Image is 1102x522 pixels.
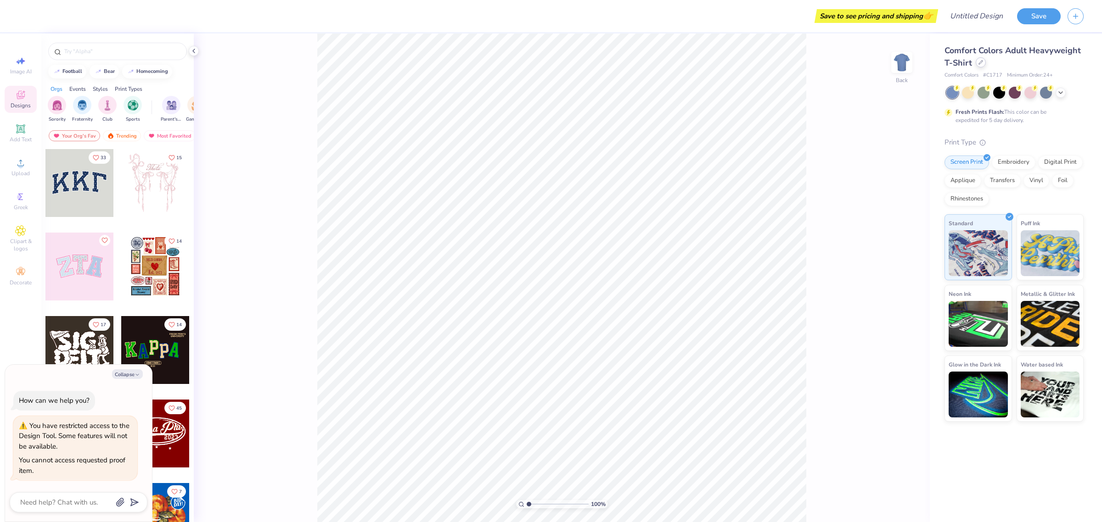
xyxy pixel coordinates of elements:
[10,136,32,143] span: Add Text
[1021,289,1075,299] span: Metallic & Glitter Ink
[992,155,1035,169] div: Embroidery
[19,421,129,451] div: You have restricted access to the Design Tool. Some features will not be available.
[98,96,117,123] div: filter for Club
[10,68,32,75] span: Image AI
[164,402,186,414] button: Like
[48,96,66,123] div: filter for Sorority
[51,85,62,93] div: Orgs
[984,174,1021,188] div: Transfers
[69,85,86,93] div: Events
[53,69,61,74] img: trend_line.gif
[186,96,207,123] div: filter for Game Day
[63,47,181,56] input: Try "Alpha"
[112,369,143,379] button: Collapse
[1021,218,1040,228] span: Puff Ink
[945,174,981,188] div: Applique
[128,100,138,111] img: Sports Image
[19,396,90,405] div: How can we help you?
[1021,230,1080,276] img: Puff Ink
[10,279,32,286] span: Decorate
[122,65,172,78] button: homecoming
[176,406,182,411] span: 45
[161,96,182,123] button: filter button
[164,151,186,164] button: Like
[107,133,114,139] img: trending.gif
[93,85,108,93] div: Styles
[1007,72,1053,79] span: Minimum Order: 24 +
[945,192,989,206] div: Rhinestones
[949,372,1008,417] img: Glow in the Dark Ink
[591,500,606,508] span: 100 %
[72,96,93,123] button: filter button
[945,45,1081,68] span: Comfort Colors Adult Heavyweight T-Shirt
[99,235,110,246] button: Like
[95,69,102,74] img: trend_line.gif
[1017,8,1061,24] button: Save
[166,100,177,111] img: Parent's Weekend Image
[11,102,31,109] span: Designs
[52,100,62,111] img: Sorority Image
[124,96,142,123] div: filter for Sports
[161,96,182,123] div: filter for Parent's Weekend
[191,100,202,111] img: Game Day Image
[49,116,66,123] span: Sorority
[115,85,142,93] div: Print Types
[1021,372,1080,417] img: Water based Ink
[186,96,207,123] button: filter button
[949,230,1008,276] img: Standard
[949,301,1008,347] img: Neon Ink
[127,69,135,74] img: trend_line.gif
[1021,301,1080,347] img: Metallic & Glitter Ink
[89,318,110,331] button: Like
[945,155,989,169] div: Screen Print
[893,53,911,72] img: Back
[945,72,978,79] span: Comfort Colors
[949,289,971,299] span: Neon Ink
[186,116,207,123] span: Game Day
[11,170,30,177] span: Upload
[176,322,182,327] span: 14
[144,130,196,141] div: Most Favorited
[817,9,936,23] div: Save to see pricing and shipping
[161,116,182,123] span: Parent's Weekend
[72,96,93,123] div: filter for Fraternity
[98,96,117,123] button: filter button
[101,322,106,327] span: 17
[48,65,86,78] button: football
[167,485,186,498] button: Like
[1052,174,1074,188] div: Foil
[102,116,112,123] span: Club
[124,96,142,123] button: filter button
[19,455,125,475] div: You cannot access requested proof item.
[896,76,908,84] div: Back
[103,130,141,141] div: Trending
[1038,155,1083,169] div: Digital Print
[148,133,155,139] img: most_fav.gif
[956,108,1068,124] div: This color can be expedited for 5 day delivery.
[164,235,186,247] button: Like
[101,155,106,160] span: 33
[949,218,973,228] span: Standard
[923,10,933,21] span: 👉
[48,96,66,123] button: filter button
[77,100,87,111] img: Fraternity Image
[62,69,82,74] div: football
[72,116,93,123] span: Fraternity
[176,155,182,160] span: 15
[104,69,115,74] div: bear
[945,137,1084,148] div: Print Type
[164,318,186,331] button: Like
[179,489,182,494] span: 7
[90,65,119,78] button: bear
[102,100,112,111] img: Club Image
[1023,174,1049,188] div: Vinyl
[176,239,182,244] span: 14
[14,204,28,211] span: Greek
[943,7,1010,25] input: Untitled Design
[5,238,37,252] span: Clipart & logos
[956,108,1004,116] strong: Fresh Prints Flash:
[983,72,1002,79] span: # C1717
[136,69,168,74] div: homecoming
[949,360,1001,369] span: Glow in the Dark Ink
[1021,360,1063,369] span: Water based Ink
